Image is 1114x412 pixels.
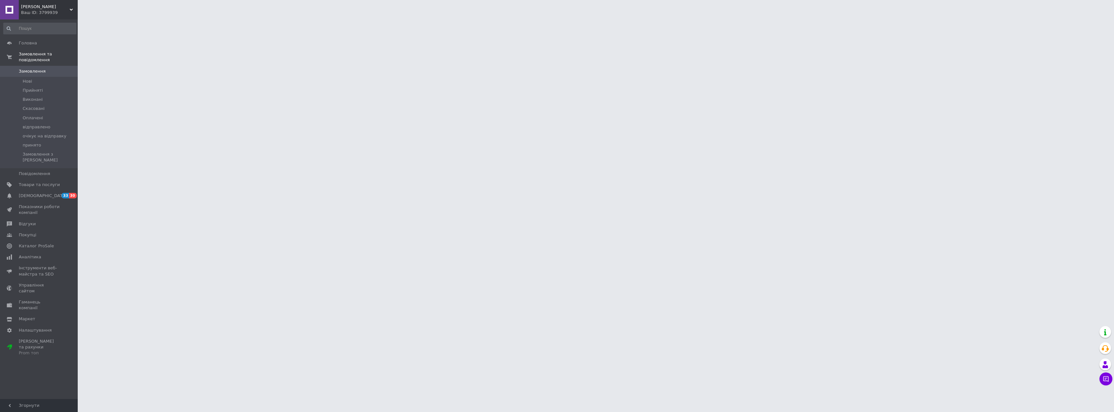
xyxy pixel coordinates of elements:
[19,265,60,277] span: Інструменти веб-майстра та SEO
[19,40,37,46] span: Головна
[19,338,60,356] span: [PERSON_NAME] та рахунки
[19,51,78,63] span: Замовлення та повідомлення
[23,88,43,93] span: Прийняті
[19,171,50,177] span: Повідомлення
[19,232,36,238] span: Покупці
[23,133,66,139] span: очікує на відправку
[19,316,35,322] span: Маркет
[23,115,43,121] span: Оплачені
[19,204,60,216] span: Показники роботи компанії
[1099,372,1112,385] button: Чат з покупцем
[19,193,67,199] span: [DEMOGRAPHIC_DATA]
[23,106,45,112] span: Скасовані
[23,124,50,130] span: відправлено
[21,4,70,10] span: ФОП Ковальчук Віталій Анатолійович
[3,23,76,34] input: Пошук
[19,182,60,188] span: Товари та послуги
[21,10,78,16] div: Ваш ID: 3799939
[69,193,76,198] span: 30
[19,243,54,249] span: Каталог ProSale
[62,193,69,198] span: 33
[19,254,41,260] span: Аналітика
[19,350,60,356] div: Prom топ
[19,299,60,311] span: Гаманець компанії
[23,151,76,163] span: Замовлення з [PERSON_NAME]
[19,327,52,333] span: Налаштування
[19,68,46,74] span: Замовлення
[19,221,36,227] span: Відгуки
[23,78,32,84] span: Нові
[23,142,41,148] span: принято
[19,282,60,294] span: Управління сайтом
[23,97,43,102] span: Виконані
